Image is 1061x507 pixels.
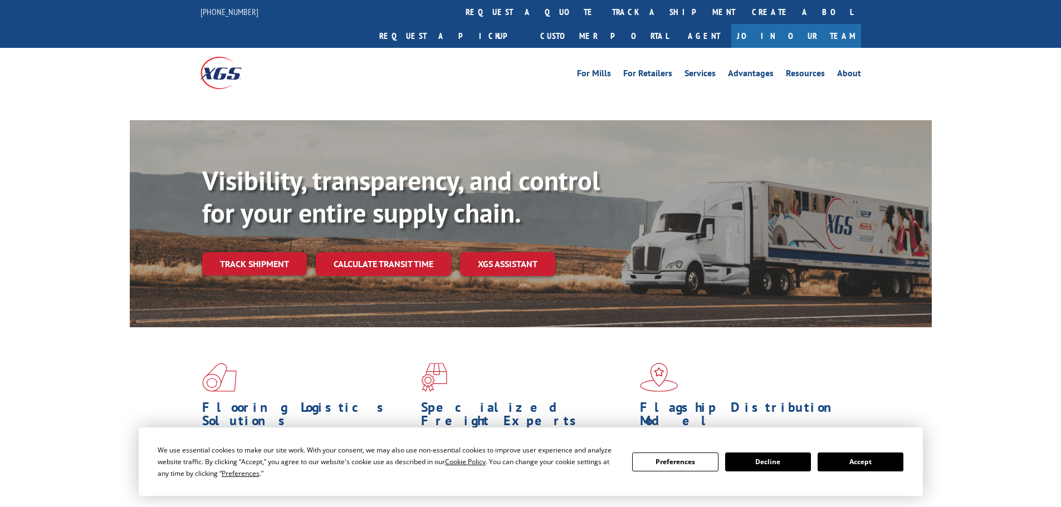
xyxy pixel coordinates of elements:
[684,69,716,81] a: Services
[202,363,237,392] img: xgs-icon-total-supply-chain-intelligence-red
[371,24,532,48] a: Request a pickup
[725,452,811,471] button: Decline
[158,444,619,479] div: We use essential cookies to make our site work. With your consent, we may also use non-essential ...
[837,69,861,81] a: About
[201,6,258,17] a: [PHONE_NUMBER]
[222,469,260,478] span: Preferences
[460,252,555,276] a: XGS ASSISTANT
[202,401,413,433] h1: Flooring Logistics Solutions
[640,363,678,392] img: xgs-icon-flagship-distribution-model-red
[421,401,632,433] h1: Specialized Freight Experts
[677,24,731,48] a: Agent
[532,24,677,48] a: Customer Portal
[421,363,447,392] img: xgs-icon-focused-on-flooring-red
[640,401,850,433] h1: Flagship Distribution Model
[728,69,774,81] a: Advantages
[731,24,861,48] a: Join Our Team
[202,163,600,230] b: Visibility, transparency, and control for your entire supply chain.
[818,452,903,471] button: Accept
[202,252,307,275] a: Track shipment
[316,252,451,276] a: Calculate transit time
[786,69,825,81] a: Resources
[632,452,718,471] button: Preferences
[577,69,611,81] a: For Mills
[139,427,923,496] div: Cookie Consent Prompt
[445,457,486,466] span: Cookie Policy
[623,69,672,81] a: For Retailers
